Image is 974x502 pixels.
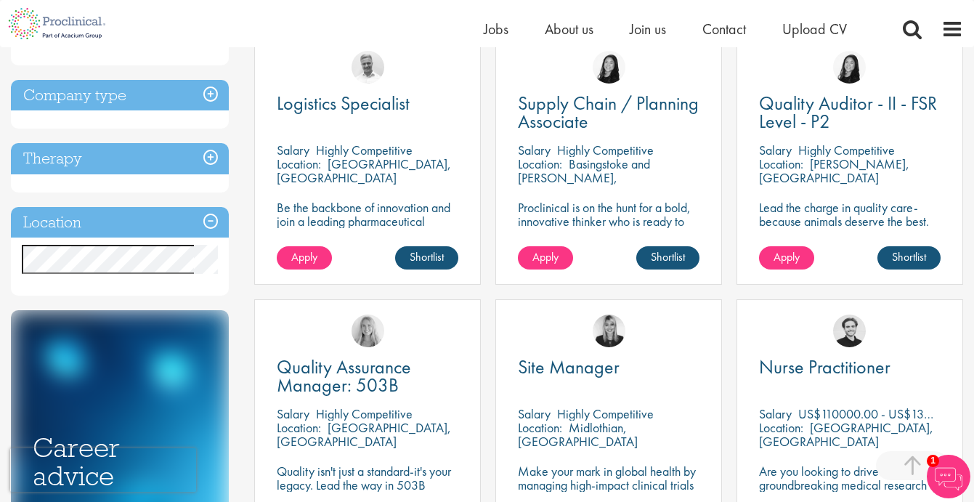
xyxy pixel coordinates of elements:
p: [PERSON_NAME], [GEOGRAPHIC_DATA] [759,155,909,186]
a: Apply [759,246,814,270]
span: Apply [532,249,559,264]
h3: Career advice [33,434,207,490]
p: Lead the charge in quality care-because animals deserve the best. [759,201,941,228]
p: Midlothian, [GEOGRAPHIC_DATA] [518,419,638,450]
iframe: reCAPTCHA [10,448,196,492]
span: Salary [759,142,792,158]
p: Highly Competitive [316,142,413,158]
a: About us [545,20,593,39]
span: Logistics Specialist [277,91,410,116]
span: Quality Auditor - II - FSR Level - P2 [759,91,937,134]
span: Location: [518,419,562,436]
span: 1 [927,455,939,467]
a: Quality Assurance Manager: 503B [277,358,458,394]
p: Proclinical is on the hunt for a bold, innovative thinker who is ready to help push the boundarie... [518,201,699,270]
img: Joshua Bye [352,51,384,84]
a: Join us [630,20,666,39]
a: Site Manager [518,358,699,376]
span: Location: [277,155,321,172]
img: Chatbot [927,455,970,498]
p: Highly Competitive [557,405,654,422]
p: Basingstoke and [PERSON_NAME], [GEOGRAPHIC_DATA] [518,155,650,200]
span: Salary [518,405,551,422]
p: Be the backbone of innovation and join a leading pharmaceutical company to help keep life-changin... [277,201,458,256]
span: Apply [291,249,317,264]
span: Salary [277,405,309,422]
a: Contact [702,20,746,39]
span: Salary [759,405,792,422]
a: Jobs [484,20,508,39]
span: Supply Chain / Planning Associate [518,91,699,134]
p: [GEOGRAPHIC_DATA], [GEOGRAPHIC_DATA] [759,419,933,450]
p: Highly Competitive [316,405,413,422]
a: Apply [277,246,332,270]
h3: Company type [11,80,229,111]
a: Apply [518,246,573,270]
span: Location: [759,419,803,436]
img: Nico Kohlwes [833,315,866,347]
a: Shortlist [395,246,458,270]
span: Salary [518,142,551,158]
span: Location: [277,419,321,436]
img: Janelle Jones [593,315,625,347]
h3: Therapy [11,143,229,174]
img: Shannon Briggs [352,315,384,347]
img: Numhom Sudsok [593,51,625,84]
h3: Location [11,207,229,238]
p: [GEOGRAPHIC_DATA], [GEOGRAPHIC_DATA] [277,155,451,186]
p: [GEOGRAPHIC_DATA], [GEOGRAPHIC_DATA] [277,419,451,450]
span: Site Manager [518,355,620,379]
span: Apply [774,249,800,264]
a: Supply Chain / Planning Associate [518,94,699,131]
span: Location: [518,155,562,172]
p: Highly Competitive [798,142,895,158]
p: Highly Competitive [557,142,654,158]
a: Logistics Specialist [277,94,458,113]
span: Nurse Practitioner [759,355,890,379]
img: Numhom Sudsok [833,51,866,84]
a: Nurse Practitioner [759,358,941,376]
span: Quality Assurance Manager: 503B [277,355,411,397]
a: Quality Auditor - II - FSR Level - P2 [759,94,941,131]
span: Location: [759,155,803,172]
span: Salary [277,142,309,158]
a: Shortlist [636,246,699,270]
a: Upload CV [782,20,847,39]
a: Shortlist [877,246,941,270]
